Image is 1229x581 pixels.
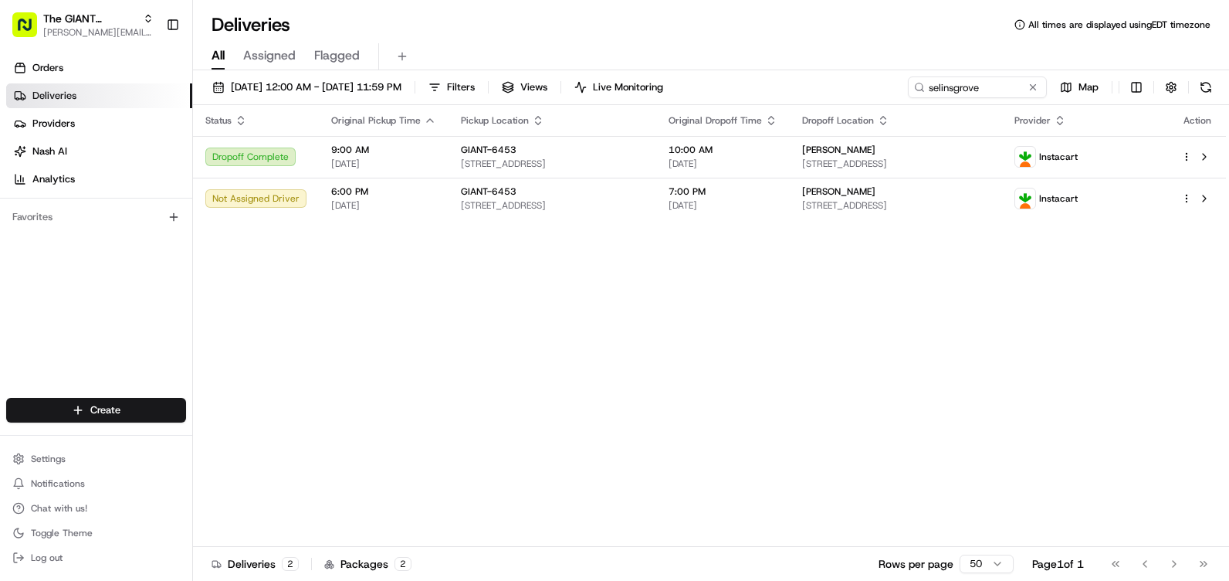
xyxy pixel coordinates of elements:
div: Page 1 of 1 [1032,556,1084,572]
span: Orders [32,61,63,75]
span: Provider [1014,114,1051,127]
span: Settings [31,453,66,465]
img: profile_instacart_ahold_partner.png [1015,147,1035,167]
span: Status [205,114,232,127]
span: Instacart [1039,151,1078,163]
button: [DATE] 12:00 AM - [DATE] 11:59 PM [205,76,408,98]
span: Notifications [31,477,85,490]
button: [PERSON_NAME][EMAIL_ADDRESS][PERSON_NAME][DOMAIN_NAME] [43,26,154,39]
button: Views [495,76,554,98]
div: 2 [282,557,299,571]
span: Create [90,403,120,417]
span: [STREET_ADDRESS] [802,158,990,170]
input: Type to search [908,76,1047,98]
a: Orders [6,56,192,80]
span: Analytics [32,172,75,186]
span: Flagged [314,46,360,65]
a: Nash AI [6,139,192,164]
span: Providers [32,117,75,131]
span: [STREET_ADDRESS] [802,199,990,212]
span: [STREET_ADDRESS] [461,158,644,170]
button: Map [1053,76,1105,98]
span: GIANT-6453 [461,185,516,198]
span: [DATE] 12:00 AM - [DATE] 11:59 PM [231,80,401,94]
span: [DATE] [669,158,777,170]
a: Analytics [6,167,192,192]
span: Log out [31,552,63,564]
h1: Deliveries [212,12,290,37]
button: Notifications [6,473,186,494]
span: Toggle Theme [31,527,93,539]
div: 2 [394,557,411,571]
span: All [212,46,225,65]
span: [DATE] [331,199,436,212]
p: Rows per page [879,556,953,572]
span: [STREET_ADDRESS] [461,199,644,212]
a: Deliveries [6,83,192,108]
button: The GIANT Company [43,11,137,26]
span: Live Monitoring [593,80,663,94]
span: GIANT-6453 [461,144,516,156]
span: All times are displayed using EDT timezone [1028,19,1210,31]
div: Favorites [6,205,186,229]
span: 9:00 AM [331,144,436,156]
span: Original Pickup Time [331,114,421,127]
button: Log out [6,547,186,569]
span: Nash AI [32,144,67,158]
span: 7:00 PM [669,185,777,198]
span: [DATE] [669,199,777,212]
button: Chat with us! [6,498,186,519]
div: Packages [324,556,411,572]
span: [PERSON_NAME] [802,185,875,198]
span: 6:00 PM [331,185,436,198]
button: The GIANT Company[PERSON_NAME][EMAIL_ADDRESS][PERSON_NAME][DOMAIN_NAME] [6,6,160,43]
span: Deliveries [32,89,76,103]
button: Filters [422,76,482,98]
span: [PERSON_NAME] [802,144,875,156]
span: 10:00 AM [669,144,777,156]
span: Chat with us! [31,502,87,515]
button: Toggle Theme [6,522,186,544]
span: Assigned [243,46,296,65]
span: Views [520,80,547,94]
div: Deliveries [212,556,299,572]
span: Map [1078,80,1099,94]
img: profile_instacart_ahold_partner.png [1015,189,1035,209]
button: Live Monitoring [567,76,670,98]
button: Refresh [1195,76,1217,98]
span: Filters [447,80,475,94]
a: Providers [6,111,192,136]
div: Action [1181,114,1214,127]
span: Original Dropoff Time [669,114,762,127]
span: Instacart [1039,192,1078,205]
button: Create [6,398,186,423]
span: Dropoff Location [802,114,874,127]
span: Pickup Location [461,114,529,127]
span: [DATE] [331,158,436,170]
button: Settings [6,448,186,470]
